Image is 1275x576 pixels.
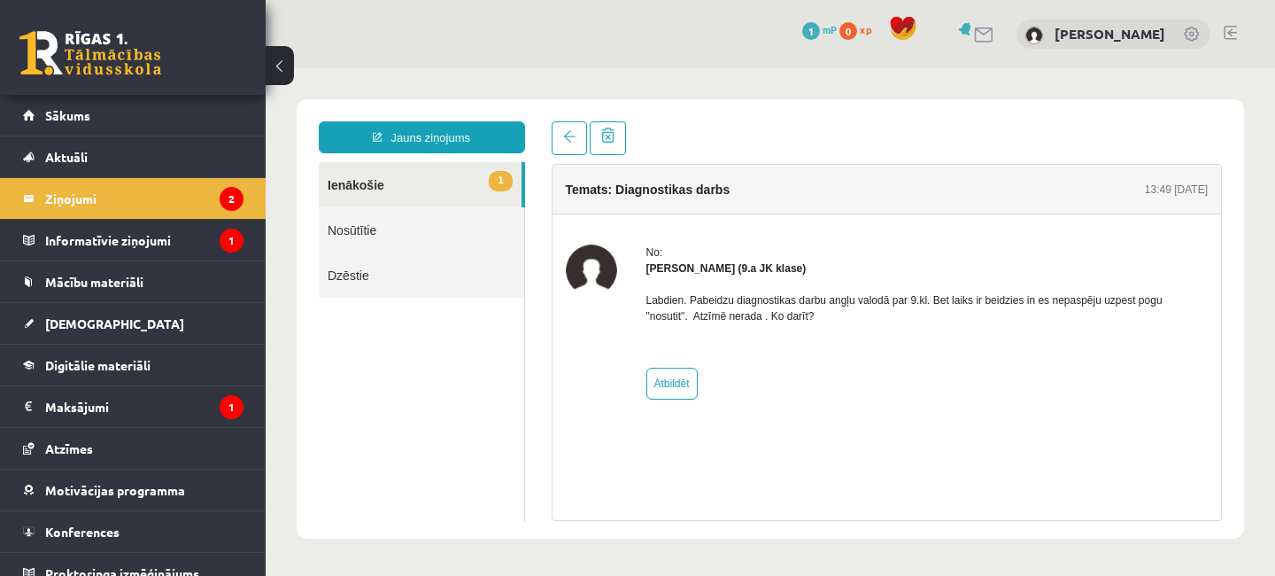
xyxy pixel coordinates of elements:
[23,386,243,427] a: Maksājumi1
[53,53,259,85] a: Jauns ziņojums
[300,114,465,128] h4: Temats: Diagnostikas darbs
[53,184,259,230] a: Dzēstie
[45,149,88,165] span: Aktuāli
[1055,25,1165,43] a: [PERSON_NAME]
[45,220,243,261] legend: Informatīvie ziņojumi
[839,22,880,36] a: 0 xp
[23,136,243,177] a: Aktuāli
[839,22,857,40] span: 0
[802,22,837,36] a: 1 mP
[860,22,871,36] span: xp
[45,440,93,456] span: Atzīmes
[23,345,243,385] a: Digitālie materiāli
[45,357,151,373] span: Digitālie materiāli
[300,176,352,228] img: Artjoms Keržajevs
[53,139,259,184] a: Nosūtītie
[53,94,256,139] a: 1Ienākošie
[23,428,243,469] a: Atzīmes
[879,113,942,129] div: 13:49 [DATE]
[220,229,243,253] i: 1
[45,482,185,498] span: Motivācijas programma
[802,22,820,40] span: 1
[45,107,90,123] span: Sākums
[23,511,243,552] a: Konferences
[45,178,243,219] legend: Ziņojumi
[381,300,432,331] a: Atbildēt
[1025,27,1043,44] img: Maikls Juganovs
[220,395,243,419] i: 1
[823,22,837,36] span: mP
[23,303,243,344] a: [DEMOGRAPHIC_DATA]
[381,224,943,256] p: Labdien. Pabeidzu diagnostikas darbu angļu valodā par 9.kl. Bet laiks ir beidzies in es nepaspēju...
[45,315,184,331] span: [DEMOGRAPHIC_DATA]
[381,194,541,206] strong: [PERSON_NAME] (9.a JK klase)
[220,187,243,211] i: 2
[23,178,243,219] a: Ziņojumi2
[45,524,120,540] span: Konferences
[45,386,243,427] legend: Maksājumi
[23,470,243,510] a: Motivācijas programma
[381,176,943,192] div: No:
[23,95,243,136] a: Sākums
[23,261,243,302] a: Mācību materiāli
[223,103,246,123] span: 1
[45,274,143,290] span: Mācību materiāli
[23,220,243,261] a: Informatīvie ziņojumi1
[19,31,161,75] a: Rīgas 1. Tālmācības vidusskola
